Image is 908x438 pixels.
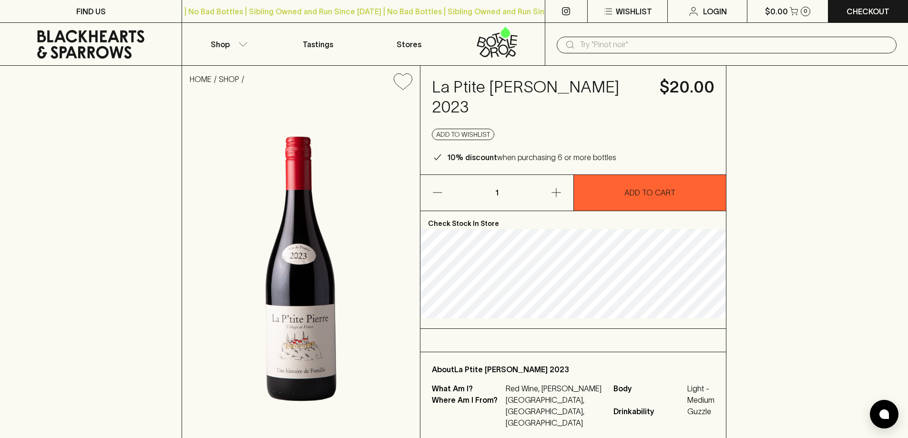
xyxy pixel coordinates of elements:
a: Stores [364,23,454,65]
span: Light - Medium [687,383,714,406]
p: FIND US [76,6,106,17]
p: Check Stock In Store [420,211,726,229]
p: ADD TO CART [624,187,675,198]
p: Where Am I From? [432,394,503,428]
p: 0 [804,9,807,14]
p: Shop [211,39,230,50]
p: Wishlist [616,6,652,17]
a: HOME [190,75,212,83]
p: Tastings [303,39,333,50]
img: bubble-icon [879,409,889,419]
span: Drinkability [613,406,685,417]
span: Body [613,383,685,406]
a: Tastings [273,23,363,65]
button: Add to wishlist [390,70,416,94]
a: SHOP [219,75,239,83]
p: Red Wine, [PERSON_NAME] [506,383,602,394]
h4: La Ptite [PERSON_NAME] 2023 [432,77,648,117]
button: ADD TO CART [574,175,726,211]
p: 1 [485,175,508,211]
p: $0.00 [765,6,788,17]
input: Try "Pinot noir" [580,37,889,52]
p: About La Ptite [PERSON_NAME] 2023 [432,364,714,375]
button: Shop [182,23,273,65]
p: Stores [397,39,421,50]
p: Login [703,6,727,17]
p: [GEOGRAPHIC_DATA], [GEOGRAPHIC_DATA], [GEOGRAPHIC_DATA] [506,394,602,428]
b: 10% discount [447,153,497,162]
h4: $20.00 [660,77,714,97]
p: Checkout [847,6,889,17]
p: What Am I? [432,383,503,394]
span: Guzzle [687,406,714,417]
p: when purchasing 6 or more bottles [447,152,616,163]
button: Add to wishlist [432,129,494,140]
